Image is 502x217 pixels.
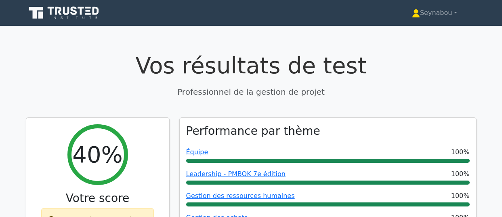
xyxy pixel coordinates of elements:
font: Professionnel de la gestion de projet [177,87,325,97]
font: Votre score [66,191,129,205]
font: 100% [451,192,470,200]
font: Vos résultats de test [135,52,366,79]
font: 100% [451,148,470,156]
font: 100% [451,170,470,178]
a: Équipe [186,148,208,156]
font: Seynabou [420,9,452,17]
font: Performance par thème [186,124,320,138]
a: Seynabou [393,5,477,21]
a: Gestion des ressources humaines [186,192,295,200]
font: 40% [72,141,122,168]
a: Leadership - PMBOK 7e édition [186,170,286,178]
